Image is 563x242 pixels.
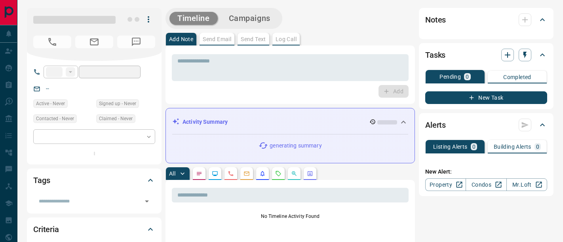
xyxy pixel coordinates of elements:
svg: Notes [196,170,202,177]
p: 0 [466,74,469,79]
svg: Requests [275,170,281,177]
div: Alerts [425,115,547,134]
button: Open [141,196,152,207]
a: Mr.Loft [506,178,547,191]
p: 0 [536,144,539,149]
h2: Criteria [33,223,59,236]
svg: Agent Actions [307,170,313,177]
p: All [169,171,175,176]
div: Tasks [425,45,547,64]
p: generating summary [270,142,321,150]
p: Building Alerts [494,144,531,149]
button: New Task [425,91,547,104]
div: Tags [33,171,155,190]
svg: Calls [228,170,234,177]
p: No Timeline Activity Found [172,213,409,220]
a: -- [46,85,49,92]
p: New Alert: [425,168,547,176]
h2: Notes [425,13,446,26]
p: 0 [472,144,476,149]
div: Activity Summary [172,115,408,129]
span: Contacted - Never [36,115,74,123]
span: Active - Never [36,100,65,108]
h2: Alerts [425,119,446,131]
p: Activity Summary [183,118,228,126]
p: Listing Alerts [433,144,468,149]
p: Completed [503,74,531,80]
span: No Email [75,36,113,48]
button: Campaigns [221,12,278,25]
span: No Number [117,36,155,48]
svg: Emails [243,170,250,177]
p: Pending [439,74,461,79]
button: Timeline [169,12,218,25]
p: Add Note [169,36,193,42]
span: Claimed - Never [99,115,133,123]
div: Notes [425,10,547,29]
a: Condos [466,178,506,191]
div: Criteria [33,220,155,239]
a: Property [425,178,466,191]
span: Signed up - Never [99,100,136,108]
h2: Tags [33,174,50,187]
svg: Opportunities [291,170,297,177]
span: No Number [33,36,71,48]
svg: Lead Browsing Activity [212,170,218,177]
svg: Listing Alerts [259,170,266,177]
h2: Tasks [425,49,445,61]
